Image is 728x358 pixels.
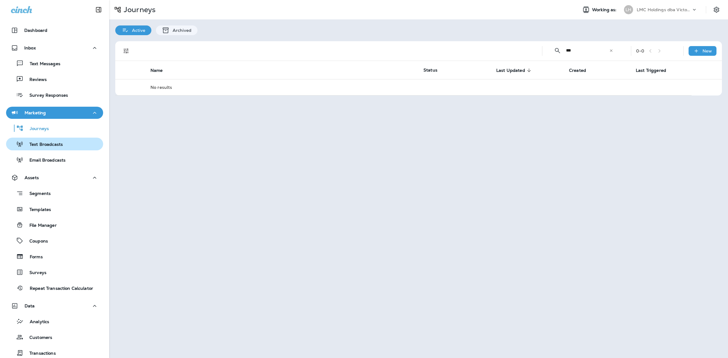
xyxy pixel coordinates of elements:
button: Dashboard [6,24,103,36]
p: LMC Holdings dba Victory Lane Quick Oil Change [637,7,691,12]
p: Analytics [24,319,49,325]
button: Journeys [6,122,103,135]
button: Collapse Sidebar [90,4,107,16]
td: No results [146,79,692,95]
p: Repeat Transaction Calculator [24,286,93,292]
button: Text Messages [6,57,103,70]
span: Created [569,68,594,73]
button: Templates [6,203,103,216]
p: Dashboard [24,28,47,33]
button: Marketing [6,107,103,119]
p: New [703,49,712,53]
button: Settings [711,4,722,15]
span: Created [569,68,586,73]
button: Analytics [6,315,103,328]
button: File Manager [6,219,103,231]
p: Inbox [24,45,36,50]
span: Last Triggered [636,68,666,73]
p: Survey Responses [23,93,68,99]
p: Customers [23,335,52,341]
button: Email Broadcasts [6,153,103,166]
p: Active [129,28,145,33]
button: Customers [6,331,103,343]
p: Text Broadcasts [23,142,63,148]
button: Filters [120,45,132,57]
button: Survey Responses [6,89,103,101]
p: Marketing [25,110,46,115]
button: Surveys [6,266,103,279]
p: Forms [24,254,43,260]
p: Journeys [121,5,156,14]
span: Status [423,67,437,73]
p: Data [25,303,35,308]
button: Reviews [6,73,103,85]
p: Text Messages [24,61,60,67]
p: Transactions [23,351,56,356]
p: Assets [25,175,39,180]
span: Last Updated [496,68,525,73]
button: Forms [6,250,103,263]
p: File Manager [23,223,57,229]
span: Working as: [592,7,618,12]
p: Reviews [23,77,47,83]
button: Collapse Search [551,45,564,57]
p: Surveys [23,270,46,276]
span: Last Triggered [636,68,674,73]
p: Segments [23,191,51,197]
span: Name [150,68,163,73]
p: Templates [23,207,51,213]
span: Name [150,68,171,73]
button: Coupons [6,234,103,247]
button: Inbox [6,42,103,54]
button: Data [6,300,103,312]
button: Text Broadcasts [6,138,103,150]
p: Coupons [23,239,48,244]
p: Email Broadcasts [23,158,66,163]
button: Repeat Transaction Calculator [6,282,103,294]
p: Archived [170,28,191,33]
button: Assets [6,172,103,184]
p: Journeys [24,126,49,132]
span: Last Updated [496,68,533,73]
div: 0 - 0 [636,49,644,53]
div: LH [624,5,633,14]
button: Segments [6,187,103,200]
